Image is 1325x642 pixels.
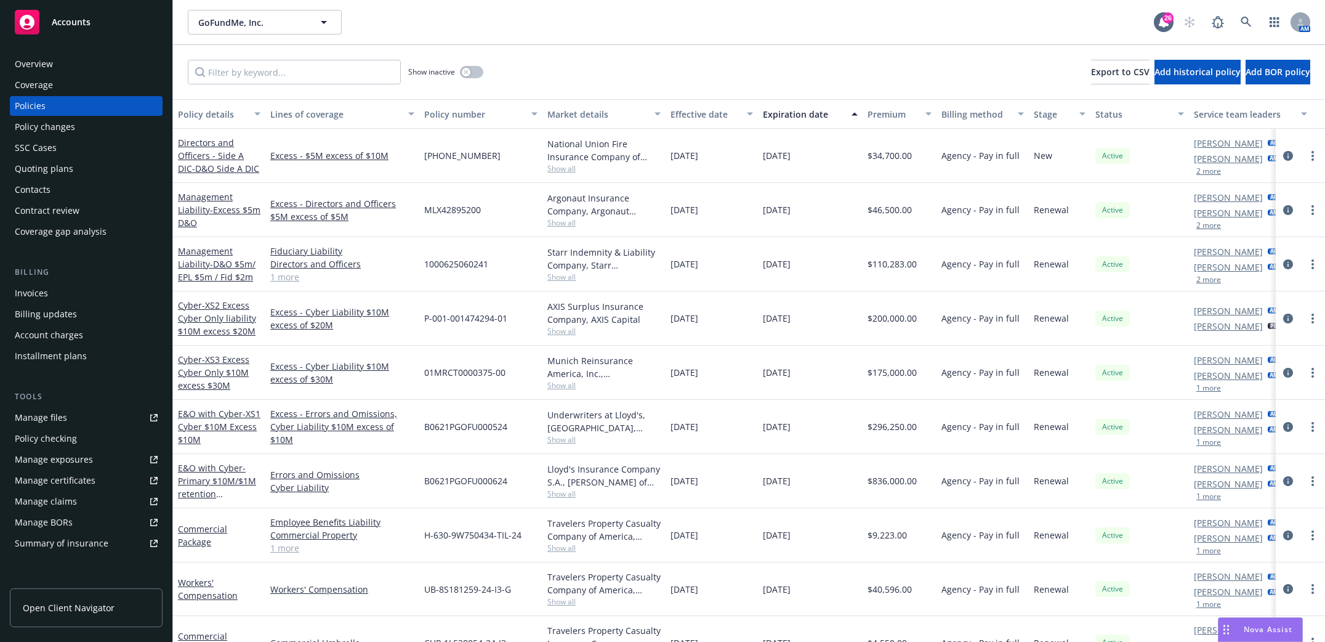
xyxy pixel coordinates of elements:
div: Tools [10,391,163,403]
span: Show all [547,217,661,228]
a: circleInformation [1281,528,1295,543]
span: Active [1100,205,1125,216]
button: Add historical policy [1154,60,1241,84]
span: Active [1100,259,1125,270]
span: Show all [547,272,661,282]
button: 1 more [1196,493,1221,500]
a: Management Liability [178,191,260,229]
a: Cyber [178,299,256,337]
span: Active [1100,530,1125,541]
button: Nova Assist [1218,617,1303,642]
a: [PERSON_NAME] [1194,516,1263,529]
div: Service team leaders [1194,108,1294,121]
a: Cyber Liability [270,481,414,494]
a: Report a Bug [1206,10,1230,35]
span: 01MRCT0000375-00 [424,366,505,379]
a: circleInformation [1281,203,1295,217]
span: Show inactive [408,67,455,77]
span: 1000625060241 [424,258,488,270]
span: [DATE] [763,312,791,325]
a: E&O with Cyber [178,462,256,513]
a: [PERSON_NAME] [1194,477,1263,490]
button: Add BOR policy [1246,60,1310,84]
span: Show all [547,163,661,174]
a: circleInformation [1281,257,1295,272]
div: Travelers Property Casualty Company of America, Travelers Insurance [547,571,661,596]
div: 26 [1162,12,1174,23]
div: Billing updates [15,304,77,324]
div: Lines of coverage [270,108,401,121]
a: Overview [10,54,163,74]
a: Policy changes [10,117,163,137]
a: Excess - Directors and Officers $5M excess of $5M [270,197,414,223]
div: Policy details [178,108,247,121]
div: Manage files [15,408,67,428]
a: Directors and Officers [270,258,414,270]
div: Invoices [15,283,48,303]
a: Invoices [10,283,163,303]
a: Employee Benefits Liability [270,516,414,529]
a: [PERSON_NAME] [1194,462,1263,475]
span: Show all [547,380,661,391]
a: circleInformation [1281,148,1295,163]
span: [DATE] [671,312,698,325]
button: Policy number [419,99,542,129]
a: Directors and Officers - Side A DIC [178,137,259,174]
span: Show all [547,489,661,499]
div: Coverage [15,75,53,95]
span: [DATE] [671,258,698,270]
a: [PERSON_NAME] [1194,585,1263,598]
a: more [1305,474,1320,489]
span: Renewal [1034,583,1069,596]
div: Manage exposures [15,450,93,469]
div: Installment plans [15,346,87,366]
a: [PERSON_NAME] [1194,354,1263,367]
div: Overview [15,54,53,74]
div: Market details [547,108,647,121]
a: [PERSON_NAME] [1194,245,1263,258]
span: Manage exposures [10,450,163,469]
a: Coverage [10,75,163,95]
a: Manage certificates [10,471,163,490]
span: - Excess $5m D&O [178,204,260,229]
a: Workers' Compensation [270,583,414,596]
span: [DATE] [671,149,698,162]
a: Coverage gap analysis [10,222,163,242]
a: Search [1234,10,1259,35]
a: Contract review [10,201,163,221]
a: circleInformation [1281,474,1295,489]
div: Manage BORs [15,513,73,532]
span: $110,283.00 [868,258,917,270]
button: Market details [542,99,666,129]
a: Workers' Compensation [178,577,238,601]
a: Excess - $5M excess of $10M [270,149,414,162]
a: Account charges [10,325,163,345]
button: GoFundMe, Inc. [188,10,342,35]
span: - D&O Side A DIC [192,163,259,174]
a: more [1305,311,1320,326]
span: MLX42895200 [424,203,481,216]
a: Commercial Property [270,529,414,542]
span: Renewal [1034,420,1069,433]
span: P-001-001474294-01 [424,312,507,325]
span: Renewal [1034,366,1069,379]
span: Nova Assist [1244,624,1292,635]
a: [PERSON_NAME] [1194,137,1263,150]
span: Agency - Pay in full [941,366,1020,379]
a: Manage claims [10,492,163,511]
span: Agency - Pay in full [941,149,1020,162]
a: [PERSON_NAME] [1194,532,1263,545]
a: more [1305,365,1320,380]
span: [DATE] [671,583,698,596]
a: Start snowing [1177,10,1202,35]
a: [PERSON_NAME] [1194,408,1263,421]
span: Active [1100,150,1125,161]
span: B0621PGOFU000624 [424,474,507,487]
button: 2 more [1196,222,1221,229]
a: circleInformation [1281,311,1295,326]
div: Contacts [15,180,50,200]
a: circleInformation [1281,365,1295,380]
a: Contacts [10,180,163,200]
span: $296,250.00 [868,420,917,433]
a: Billing updates [10,304,163,324]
